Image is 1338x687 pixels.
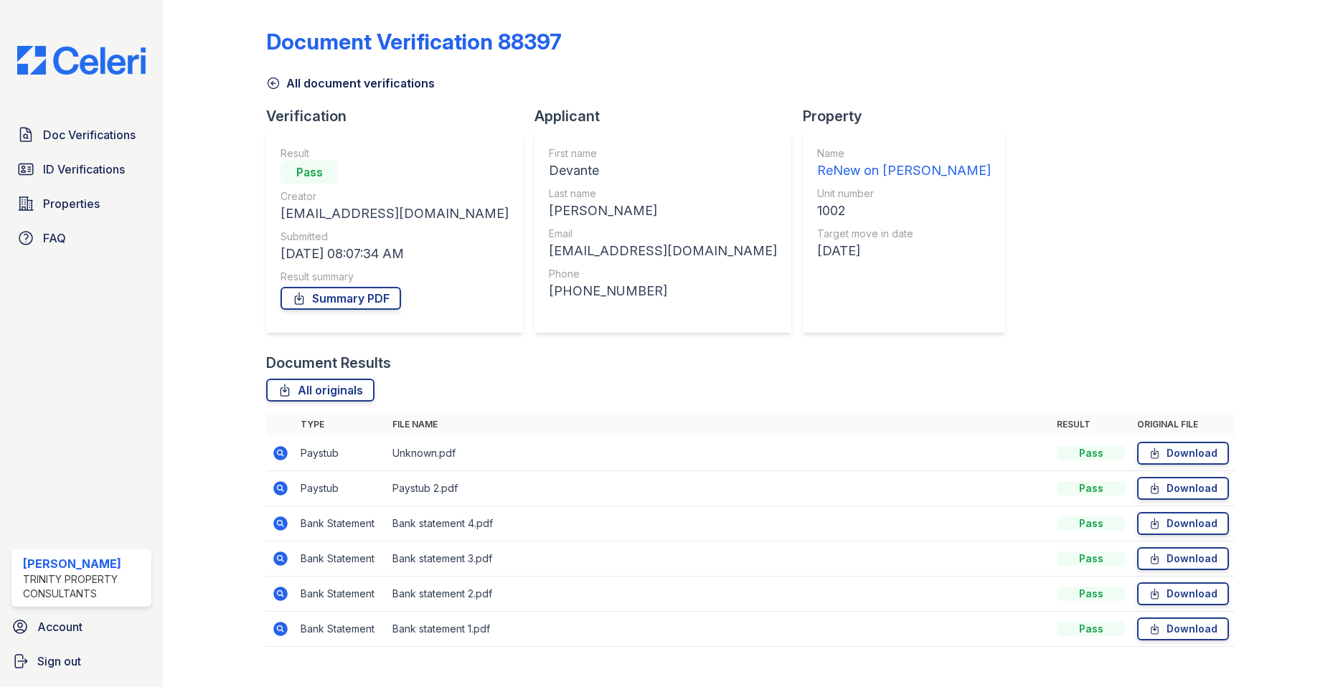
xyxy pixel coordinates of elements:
[817,227,991,241] div: Target move in date
[803,106,1017,126] div: Property
[1137,442,1229,465] a: Download
[281,270,509,284] div: Result summary
[817,146,991,161] div: Name
[817,146,991,181] a: Name ReNew on [PERSON_NAME]
[1057,622,1126,636] div: Pass
[11,155,151,184] a: ID Verifications
[281,161,338,184] div: Pass
[11,120,151,149] a: Doc Verifications
[295,471,387,506] td: Paystub
[1051,413,1131,436] th: Result
[43,126,136,143] span: Doc Verifications
[387,471,1050,506] td: Paystub 2.pdf
[1137,512,1229,535] a: Download
[11,189,151,218] a: Properties
[23,572,146,601] div: Trinity Property Consultants
[1137,477,1229,500] a: Download
[549,267,777,281] div: Phone
[549,146,777,161] div: First name
[281,229,509,244] div: Submitted
[281,244,509,264] div: [DATE] 08:07:34 AM
[1057,481,1126,496] div: Pass
[266,106,534,126] div: Verification
[295,577,387,612] td: Bank Statement
[295,413,387,436] th: Type
[387,413,1050,436] th: File name
[1057,551,1126,566] div: Pass
[817,161,991,181] div: ReNew on [PERSON_NAME]
[549,161,777,181] div: Devante
[549,227,777,241] div: Email
[1131,413,1235,436] th: Original file
[266,379,374,402] a: All originals
[281,189,509,204] div: Creator
[295,612,387,647] td: Bank Statement
[1057,446,1126,460] div: Pass
[37,618,83,635] span: Account
[387,436,1050,471] td: Unknown.pdf
[549,241,777,261] div: [EMAIL_ADDRESS][DOMAIN_NAME]
[11,224,151,252] a: FAQ
[1137,617,1229,640] a: Download
[549,201,777,221] div: [PERSON_NAME]
[281,146,509,161] div: Result
[281,287,401,310] a: Summary PDF
[534,106,803,126] div: Applicant
[387,612,1050,647] td: Bank statement 1.pdf
[387,541,1050,577] td: Bank statement 3.pdf
[1057,516,1126,531] div: Pass
[23,555,146,572] div: [PERSON_NAME]
[266,75,435,92] a: All document verifications
[37,653,81,670] span: Sign out
[6,46,157,75] img: CE_Logo_Blue-a8612792a0a2168367f1c8372b55b34899dd931a85d93a1a3d3e32e68fde9ad4.png
[1137,547,1229,570] a: Download
[266,29,562,55] div: Document Verification 88397
[281,204,509,224] div: [EMAIL_ADDRESS][DOMAIN_NAME]
[295,506,387,541] td: Bank Statement
[43,161,125,178] span: ID Verifications
[295,436,387,471] td: Paystub
[43,229,66,247] span: FAQ
[43,195,100,212] span: Properties
[387,577,1050,612] td: Bank statement 2.pdf
[387,506,1050,541] td: Bank statement 4.pdf
[817,186,991,201] div: Unit number
[295,541,387,577] td: Bank Statement
[1137,582,1229,605] a: Download
[6,647,157,676] a: Sign out
[817,241,991,261] div: [DATE]
[817,201,991,221] div: 1002
[549,281,777,301] div: [PHONE_NUMBER]
[1057,587,1126,601] div: Pass
[6,612,157,641] a: Account
[266,353,391,373] div: Document Results
[549,186,777,201] div: Last name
